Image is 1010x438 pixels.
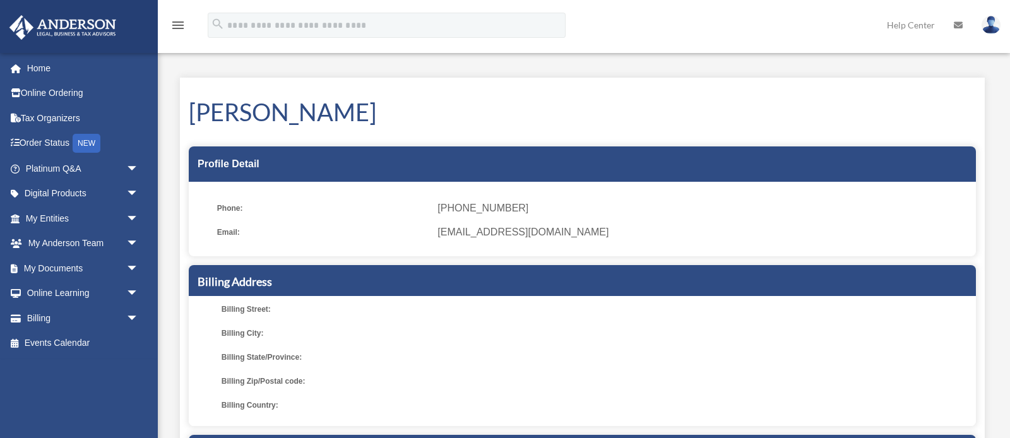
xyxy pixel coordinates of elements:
div: NEW [73,134,100,153]
i: menu [170,18,186,33]
span: arrow_drop_down [126,206,151,232]
span: Phone: [217,199,429,217]
a: Platinum Q&Aarrow_drop_down [9,156,158,181]
a: My Documentsarrow_drop_down [9,256,158,281]
a: Online Ordering [9,81,158,106]
a: Billingarrow_drop_down [9,305,158,331]
span: [PHONE_NUMBER] [437,199,967,217]
span: arrow_drop_down [126,256,151,281]
a: My Anderson Teamarrow_drop_down [9,231,158,256]
span: arrow_drop_down [126,231,151,257]
span: [EMAIL_ADDRESS][DOMAIN_NAME] [437,223,967,241]
a: menu [170,22,186,33]
img: Anderson Advisors Platinum Portal [6,15,120,40]
span: Billing Zip/Postal code: [222,372,433,390]
a: Events Calendar [9,331,158,356]
a: Order StatusNEW [9,131,158,157]
a: My Entitiesarrow_drop_down [9,206,158,231]
a: Online Learningarrow_drop_down [9,281,158,306]
span: Billing Street: [222,300,433,318]
img: User Pic [982,16,1001,34]
span: arrow_drop_down [126,156,151,182]
span: arrow_drop_down [126,305,151,331]
span: arrow_drop_down [126,281,151,307]
span: Email: [217,223,429,241]
h5: Billing Address [198,274,967,290]
div: Profile Detail [189,146,976,182]
a: Home [9,56,158,81]
i: search [211,17,225,31]
a: Tax Organizers [9,105,158,131]
a: Digital Productsarrow_drop_down [9,181,158,206]
h1: [PERSON_NAME] [189,95,976,129]
span: Billing City: [222,324,433,342]
span: Billing State/Province: [222,348,433,366]
span: arrow_drop_down [126,181,151,207]
span: Billing Country: [222,396,433,414]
